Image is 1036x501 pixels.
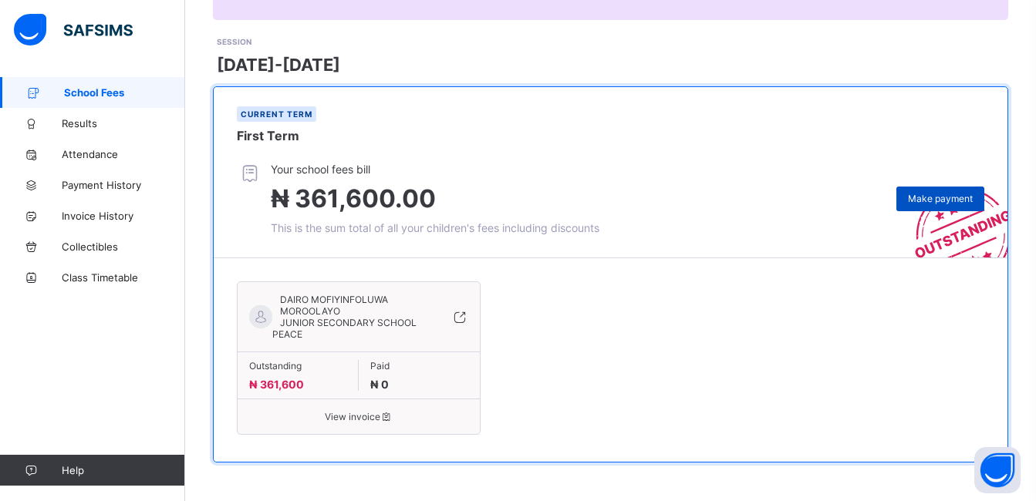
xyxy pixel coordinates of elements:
span: Outstanding [249,360,346,372]
span: SESSION [217,37,251,46]
span: Make payment [908,193,973,204]
span: Paid [370,360,468,372]
span: JUNIOR SECONDARY SCHOOL PEACE [272,317,417,340]
span: ₦ 361,600.00 [271,183,436,214]
span: Payment History [62,179,185,191]
span: [DATE]-[DATE] [217,55,340,75]
span: Your school fees bill [271,163,599,176]
button: Open asap [974,447,1021,493]
span: School Fees [64,86,185,99]
span: Attendance [62,148,185,160]
img: safsims [14,14,133,46]
span: Help [62,464,184,476]
span: Invoice History [62,210,185,222]
span: First Term [237,128,299,143]
img: outstanding-stamp.3c148f88c3ebafa6da95868fa43343a1.svg [896,170,1007,257]
span: Current term [241,109,312,119]
span: DAIRO MOFIYINFOLUWA MOROOLAYO [280,294,424,317]
span: ₦ 0 [370,378,389,391]
span: Collectibles [62,240,185,253]
span: This is the sum total of all your children's fees including discounts [271,221,599,234]
span: Results [62,117,185,129]
span: View invoice [249,411,468,422]
span: ₦ 361,600 [249,378,304,391]
span: Class Timetable [62,271,185,284]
